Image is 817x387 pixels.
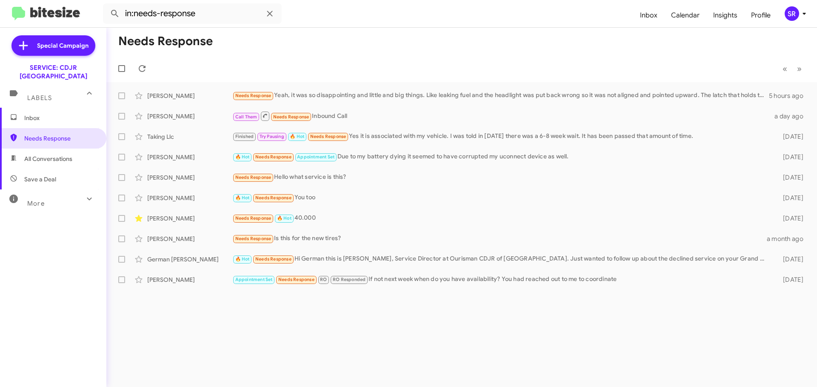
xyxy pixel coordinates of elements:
a: Inbox [633,3,664,28]
span: Needs Response [235,93,271,98]
div: [PERSON_NAME] [147,275,232,284]
input: Search [103,3,282,24]
span: RO [320,277,327,282]
div: [DATE] [769,132,810,141]
span: Try Pausing [260,134,284,139]
h1: Needs Response [118,34,213,48]
div: [PERSON_NAME] [147,153,232,161]
span: Call Them [235,114,257,120]
span: 🔥 Hot [235,256,250,262]
div: Inbound Call [232,111,769,121]
span: 🔥 Hot [290,134,304,139]
div: German [PERSON_NAME] [147,255,232,264]
span: All Conversations [24,155,72,163]
span: Needs Response [255,154,291,160]
div: a month ago [767,235,810,243]
div: 5 hours ago [769,92,810,100]
span: Needs Response [24,134,97,143]
span: Appointment Set [297,154,334,160]
span: RO Responded [333,277,366,282]
div: SR [785,6,799,21]
div: Taking Llc [147,132,232,141]
div: If not next week when do you have availability? You had reached out to me to coordinate [232,275,769,284]
span: 🔥 Hot [235,154,250,160]
span: Save a Deal [24,175,56,183]
div: [DATE] [769,214,810,223]
span: Finished [235,134,254,139]
span: 🔥 Hot [277,215,291,221]
span: Appointment Set [235,277,273,282]
div: Hi German this is [PERSON_NAME], Service Director at Ourisman CDJR of [GEOGRAPHIC_DATA]. Just wan... [232,254,769,264]
div: Yeah, it was so disappointing and little and big things. Like leaking fuel and the headlight was ... [232,91,769,100]
span: Special Campaign [37,41,89,50]
a: Special Campaign [11,35,95,56]
div: [DATE] [769,255,810,264]
div: [DATE] [769,194,810,202]
div: [PERSON_NAME] [147,92,232,100]
span: Needs Response [235,175,271,180]
span: Needs Response [273,114,309,120]
span: Needs Response [235,215,271,221]
button: Next [792,60,807,77]
span: More [27,200,45,207]
span: « [783,63,787,74]
span: Needs Response [310,134,346,139]
div: [PERSON_NAME] [147,194,232,202]
span: Needs Response [235,236,271,241]
div: Yes it is associated with my vehicle. I was told in [DATE] there was a 6-8 week wait. It has been... [232,132,769,141]
div: [PERSON_NAME] [147,235,232,243]
div: Is this for the new tires? [232,234,767,244]
a: Insights [706,3,744,28]
div: 40.000 [232,213,769,223]
div: [DATE] [769,153,810,161]
div: [PERSON_NAME] [147,173,232,182]
div: Hello what service is this? [232,172,769,182]
div: a day ago [769,112,810,120]
div: You too [232,193,769,203]
div: [PERSON_NAME] [147,112,232,120]
span: Needs Response [255,195,291,201]
div: [DATE] [769,275,810,284]
span: Inbox [24,114,97,122]
div: [DATE] [769,173,810,182]
div: Due to my battery dying it seemed to have corrupted my uconnect device as well. [232,152,769,162]
span: Needs Response [255,256,291,262]
a: Profile [744,3,777,28]
nav: Page navigation example [778,60,807,77]
span: 🔥 Hot [235,195,250,201]
span: Labels [27,94,52,102]
span: » [797,63,802,74]
a: Calendar [664,3,706,28]
button: SR [777,6,808,21]
div: [PERSON_NAME] [147,214,232,223]
span: Needs Response [278,277,314,282]
button: Previous [777,60,792,77]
